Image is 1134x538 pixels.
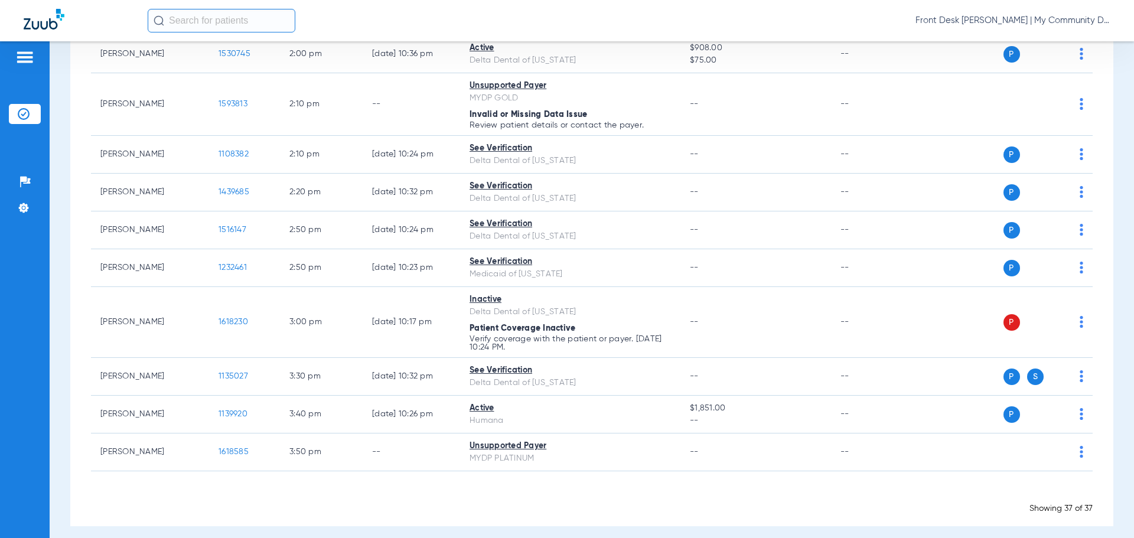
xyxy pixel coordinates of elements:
[470,230,671,243] div: Delta Dental of [US_STATE]
[1080,148,1083,160] img: group-dot-blue.svg
[91,249,209,287] td: [PERSON_NAME]
[91,287,209,358] td: [PERSON_NAME]
[690,150,699,158] span: --
[219,50,250,58] span: 1530745
[470,324,575,332] span: Patient Coverage Inactive
[154,15,164,26] img: Search Icon
[1080,224,1083,236] img: group-dot-blue.svg
[1003,46,1020,63] span: P
[915,15,1110,27] span: Front Desk [PERSON_NAME] | My Community Dental Centers
[1003,369,1020,385] span: P
[690,54,821,67] span: $75.00
[1003,406,1020,423] span: P
[91,35,209,73] td: [PERSON_NAME]
[690,372,699,380] span: --
[1003,260,1020,276] span: P
[470,294,671,306] div: Inactive
[470,256,671,268] div: See Verification
[363,287,460,358] td: [DATE] 10:17 PM
[280,433,363,471] td: 3:50 PM
[690,318,699,326] span: --
[280,249,363,287] td: 2:50 PM
[470,440,671,452] div: Unsupported Payer
[363,211,460,249] td: [DATE] 10:24 PM
[831,174,911,211] td: --
[470,452,671,465] div: MYDP PLATINUM
[219,263,247,272] span: 1232461
[280,136,363,174] td: 2:10 PM
[470,306,671,318] div: Delta Dental of [US_STATE]
[831,73,911,136] td: --
[690,100,699,108] span: --
[690,42,821,54] span: $908.00
[363,358,460,396] td: [DATE] 10:32 PM
[690,263,699,272] span: --
[470,335,671,351] p: Verify coverage with the patient or payer. [DATE] 10:24 PM.
[219,318,248,326] span: 1618230
[831,396,911,433] td: --
[470,180,671,193] div: See Verification
[470,142,671,155] div: See Verification
[1003,184,1020,201] span: P
[280,174,363,211] td: 2:20 PM
[1075,481,1134,538] iframe: Chat Widget
[280,211,363,249] td: 2:50 PM
[690,415,821,427] span: --
[363,174,460,211] td: [DATE] 10:32 PM
[470,268,671,281] div: Medicaid of [US_STATE]
[219,100,247,108] span: 1593813
[1080,262,1083,273] img: group-dot-blue.svg
[1029,504,1093,513] span: Showing 37 of 37
[470,402,671,415] div: Active
[690,448,699,456] span: --
[91,396,209,433] td: [PERSON_NAME]
[219,448,249,456] span: 1618585
[280,287,363,358] td: 3:00 PM
[91,73,209,136] td: [PERSON_NAME]
[363,73,460,136] td: --
[470,80,671,92] div: Unsupported Payer
[470,42,671,54] div: Active
[219,188,249,196] span: 1439685
[1027,369,1044,385] span: S
[1080,370,1083,382] img: group-dot-blue.svg
[1080,408,1083,420] img: group-dot-blue.svg
[148,9,295,32] input: Search for patients
[24,9,64,30] img: Zuub Logo
[470,121,671,129] p: Review patient details or contact the payer.
[470,377,671,389] div: Delta Dental of [US_STATE]
[470,110,587,119] span: Invalid or Missing Data Issue
[470,218,671,230] div: See Verification
[363,136,460,174] td: [DATE] 10:24 PM
[363,433,460,471] td: --
[219,372,248,380] span: 1135027
[470,54,671,67] div: Delta Dental of [US_STATE]
[690,188,699,196] span: --
[831,211,911,249] td: --
[280,358,363,396] td: 3:30 PM
[91,433,209,471] td: [PERSON_NAME]
[1003,314,1020,331] span: P
[831,358,911,396] td: --
[690,226,699,234] span: --
[831,249,911,287] td: --
[91,136,209,174] td: [PERSON_NAME]
[470,193,671,205] div: Delta Dental of [US_STATE]
[1080,186,1083,198] img: group-dot-blue.svg
[15,50,34,64] img: hamburger-icon
[470,155,671,167] div: Delta Dental of [US_STATE]
[1003,222,1020,239] span: P
[831,35,911,73] td: --
[219,150,249,158] span: 1108382
[831,136,911,174] td: --
[363,249,460,287] td: [DATE] 10:23 PM
[280,396,363,433] td: 3:40 PM
[219,410,247,418] span: 1139920
[363,35,460,73] td: [DATE] 10:36 PM
[1080,98,1083,110] img: group-dot-blue.svg
[91,174,209,211] td: [PERSON_NAME]
[91,358,209,396] td: [PERSON_NAME]
[831,433,911,471] td: --
[1080,316,1083,328] img: group-dot-blue.svg
[280,35,363,73] td: 2:00 PM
